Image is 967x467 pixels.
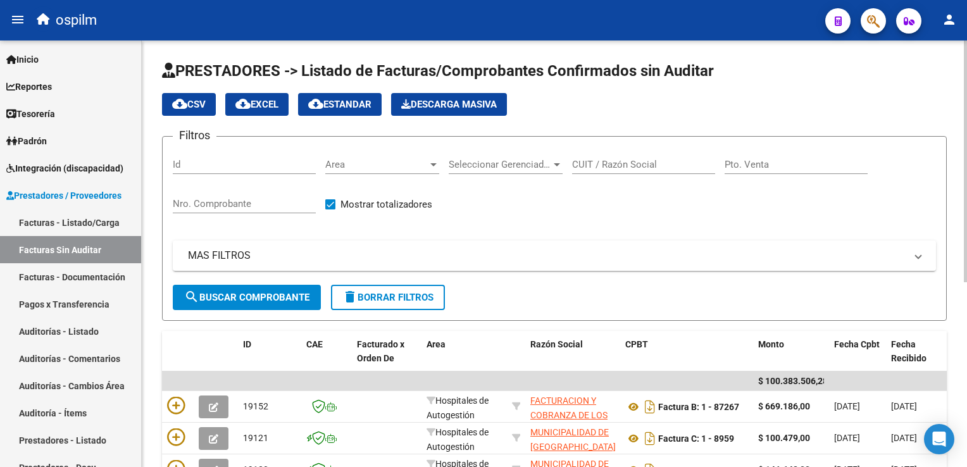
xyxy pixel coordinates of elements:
[173,127,216,144] h3: Filtros
[530,394,615,420] div: 30715497456
[391,93,507,116] button: Descarga Masiva
[173,240,936,271] mat-expansion-panel-header: MAS FILTROS
[235,96,251,111] mat-icon: cloud_download
[829,331,886,387] datatable-header-cell: Fecha Cpbt
[421,331,507,387] datatable-header-cell: Area
[427,395,489,420] span: Hospitales de Autogestión
[342,289,358,304] mat-icon: delete
[184,292,309,303] span: Buscar Comprobante
[942,12,957,27] mat-icon: person
[306,339,323,349] span: CAE
[308,99,371,110] span: Estandar
[308,96,323,111] mat-icon: cloud_download
[6,107,55,121] span: Tesorería
[357,339,404,364] span: Facturado x Orden De
[449,159,551,170] span: Seleccionar Gerenciador
[834,401,860,411] span: [DATE]
[891,339,926,364] span: Fecha Recibido
[834,433,860,443] span: [DATE]
[298,93,382,116] button: Estandar
[530,395,608,449] span: FACTURACION Y COBRANZA DE LOS EFECTORES PUBLICOS S.E.
[6,134,47,148] span: Padrón
[6,53,39,66] span: Inicio
[753,331,829,387] datatable-header-cell: Monto
[758,339,784,349] span: Monto
[891,401,917,411] span: [DATE]
[10,12,25,27] mat-icon: menu
[642,428,658,449] i: Descargar documento
[238,331,301,387] datatable-header-cell: ID
[886,331,943,387] datatable-header-cell: Fecha Recibido
[243,339,251,349] span: ID
[172,96,187,111] mat-icon: cloud_download
[243,433,268,443] span: 19121
[172,99,206,110] span: CSV
[530,427,616,452] span: MUNICIPALIDAD DE [GEOGRAPHIC_DATA]
[834,339,880,349] span: Fecha Cpbt
[758,433,810,443] strong: $ 100.479,00
[325,159,428,170] span: Area
[427,339,446,349] span: Area
[758,376,828,386] span: $ 100.383.506,28
[525,331,620,387] datatable-header-cell: Razón Social
[235,99,278,110] span: EXCEL
[340,197,432,212] span: Mostrar totalizadores
[301,331,352,387] datatable-header-cell: CAE
[188,249,906,263] mat-panel-title: MAS FILTROS
[530,425,615,452] div: 30999001552
[625,339,648,349] span: CPBT
[620,331,753,387] datatable-header-cell: CPBT
[6,161,123,175] span: Integración (discapacidad)
[162,62,714,80] span: PRESTADORES -> Listado de Facturas/Comprobantes Confirmados sin Auditar
[173,285,321,310] button: Buscar Comprobante
[530,339,583,349] span: Razón Social
[401,99,497,110] span: Descarga Masiva
[56,6,97,34] span: ospilm
[427,427,489,452] span: Hospitales de Autogestión
[758,401,810,411] strong: $ 669.186,00
[891,433,917,443] span: [DATE]
[6,189,122,202] span: Prestadores / Proveedores
[331,285,445,310] button: Borrar Filtros
[642,397,658,417] i: Descargar documento
[243,401,268,411] span: 19152
[6,80,52,94] span: Reportes
[352,331,421,387] datatable-header-cell: Facturado x Orden De
[184,289,199,304] mat-icon: search
[162,93,216,116] button: CSV
[342,292,434,303] span: Borrar Filtros
[924,424,954,454] div: Open Intercom Messenger
[658,433,734,444] strong: Factura C: 1 - 8959
[391,93,507,116] app-download-masive: Descarga masiva de comprobantes (adjuntos)
[658,402,739,412] strong: Factura B: 1 - 87267
[225,93,289,116] button: EXCEL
